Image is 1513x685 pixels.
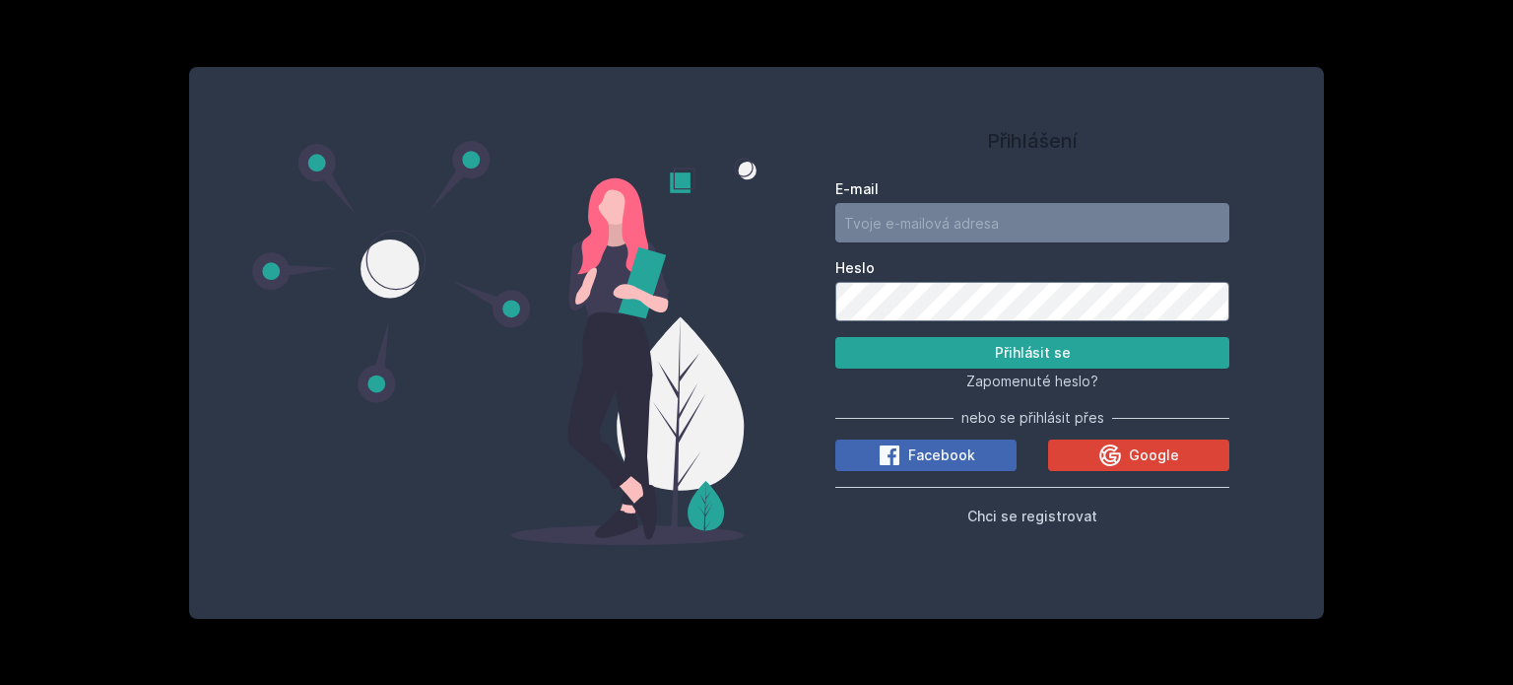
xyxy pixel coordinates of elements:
[835,337,1229,369] button: Přihlásit se
[1129,445,1179,465] span: Google
[835,440,1017,471] button: Facebook
[835,179,1229,199] label: E-mail
[908,445,975,465] span: Facebook
[1048,440,1229,471] button: Google
[967,508,1097,524] span: Chci se registrovat
[835,258,1229,278] label: Heslo
[835,126,1229,156] h1: Přihlášení
[967,504,1097,527] button: Chci se registrovat
[961,408,1104,428] span: nebo se přihlásit přes
[835,203,1229,242] input: Tvoje e-mailová adresa
[966,373,1098,389] span: Zapomenuté heslo?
